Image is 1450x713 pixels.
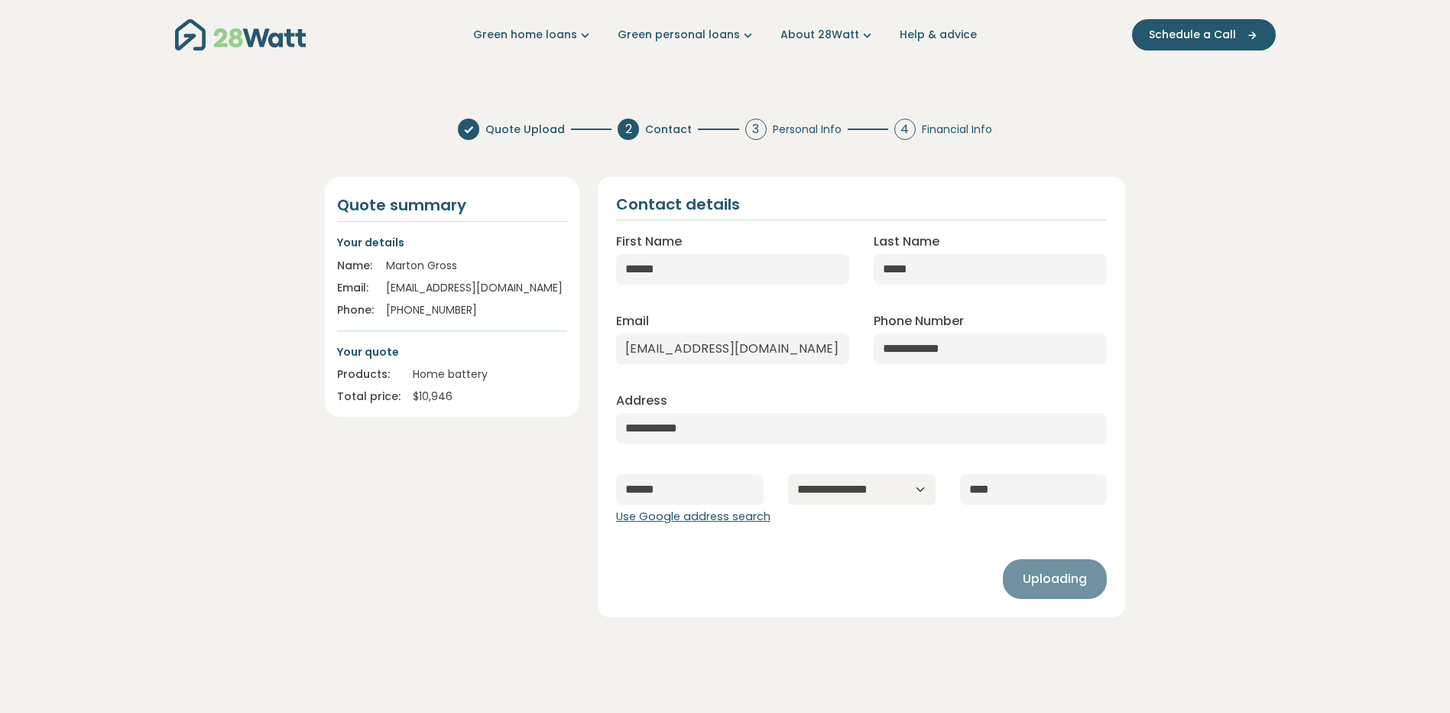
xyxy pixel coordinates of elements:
[337,302,374,318] div: Phone:
[1132,19,1276,50] button: Schedule a Call
[618,27,756,43] a: Green personal loans
[618,119,639,140] div: 2
[337,389,401,405] div: Total price:
[337,234,567,251] p: Your details
[894,119,916,140] div: 4
[337,366,401,383] div: Products:
[386,258,567,274] div: Marton Gross
[616,334,849,364] input: Enter email
[874,233,939,251] label: Last Name
[616,195,740,213] h2: Contact details
[175,15,1276,54] nav: Main navigation
[386,280,567,296] div: [EMAIL_ADDRESS][DOMAIN_NAME]
[386,302,567,318] div: [PHONE_NUMBER]
[900,27,977,43] a: Help & advice
[645,122,692,138] span: Contact
[413,389,567,405] div: $ 10,946
[874,312,964,330] label: Phone Number
[413,366,567,383] div: Home battery
[337,343,567,360] p: Your quote
[1149,27,1236,43] span: Schedule a Call
[337,280,374,296] div: Email:
[616,233,682,251] label: First Name
[175,19,306,50] img: 28Watt
[473,27,593,43] a: Green home loans
[922,122,992,138] span: Financial Info
[616,509,770,526] button: Use Google address search
[337,195,567,215] h4: Quote summary
[485,122,565,138] span: Quote Upload
[780,27,875,43] a: About 28Watt
[773,122,842,138] span: Personal Info
[337,258,374,274] div: Name:
[745,119,767,140] div: 3
[616,312,649,330] label: Email
[616,392,667,410] label: Address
